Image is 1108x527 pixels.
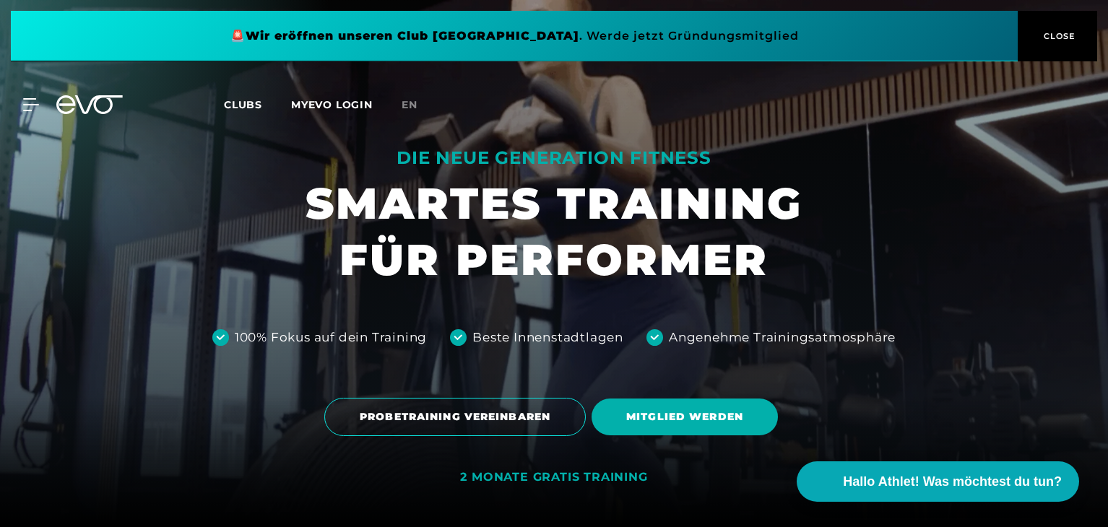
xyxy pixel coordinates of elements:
a: Clubs [224,97,291,111]
div: Beste Innenstadtlagen [472,328,623,347]
span: MITGLIED WERDEN [626,409,743,424]
a: MITGLIED WERDEN [592,388,784,446]
div: Angenehme Trainingsatmosphäre [669,328,896,347]
div: 100% Fokus auf dein Training [235,328,427,347]
div: DIE NEUE GENERATION FITNESS [306,147,802,170]
a: PROBETRAINING VEREINBAREN [324,387,592,447]
span: PROBETRAINING VEREINBAREN [360,409,550,424]
a: en [402,97,435,113]
div: 2 MONATE GRATIS TRAINING [460,470,647,485]
span: CLOSE [1040,30,1075,43]
button: CLOSE [1018,11,1097,61]
a: MYEVO LOGIN [291,98,373,111]
span: Clubs [224,98,262,111]
h1: SMARTES TRAINING FÜR PERFORMER [306,175,802,288]
span: Hallo Athlet! Was möchtest du tun? [843,472,1062,492]
span: en [402,98,417,111]
button: Hallo Athlet! Was möchtest du tun? [797,461,1079,502]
